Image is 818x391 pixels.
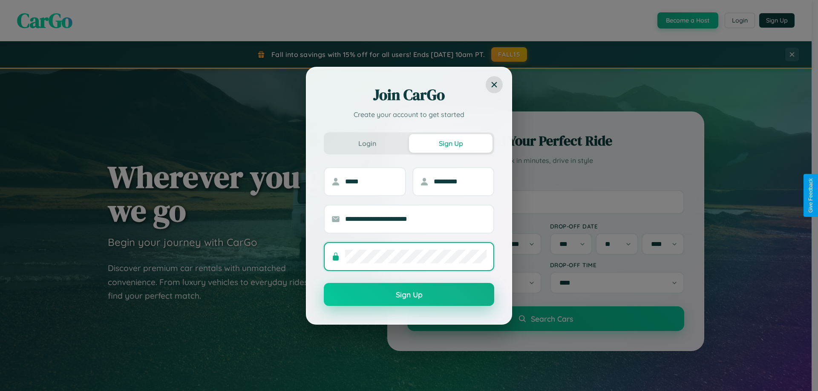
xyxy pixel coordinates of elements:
p: Create your account to get started [324,109,494,120]
button: Sign Up [409,134,493,153]
button: Login [325,134,409,153]
h2: Join CarGo [324,85,494,105]
button: Sign Up [324,283,494,306]
div: Give Feedback [808,178,814,213]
